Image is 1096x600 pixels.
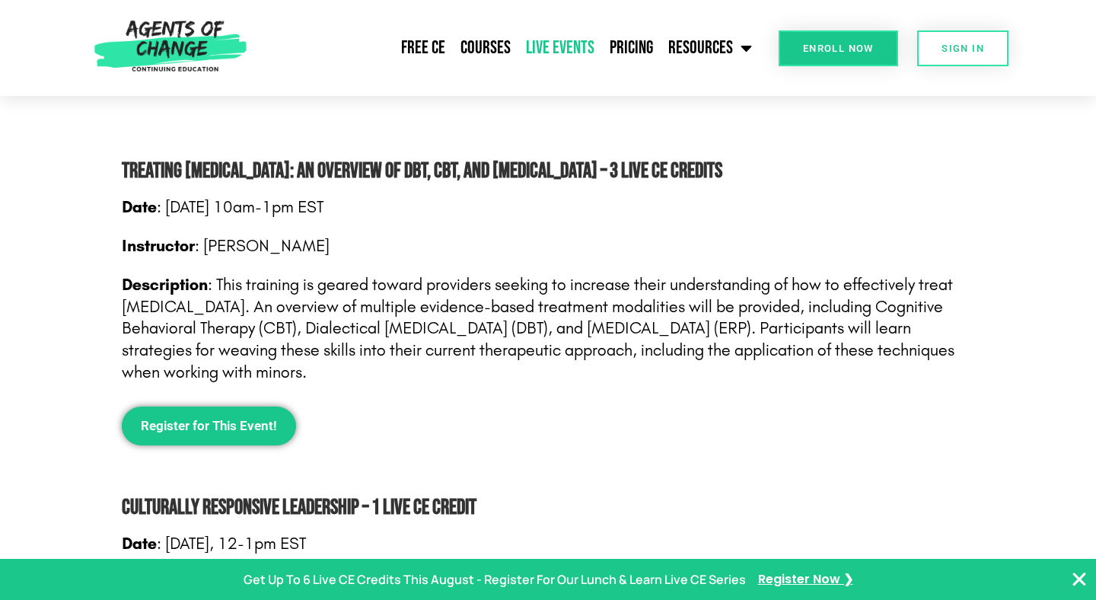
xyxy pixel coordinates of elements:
a: Enroll Now [779,30,898,66]
strong: Date [122,197,157,217]
p: : [PERSON_NAME] [122,235,974,257]
span: Register for This Event! [141,420,277,432]
strong: Date [122,534,157,554]
p: Get Up To 6 Live CE Credits This August - Register For Our Lunch & Learn Live CE Series [244,569,746,591]
strong: Description [122,275,208,295]
a: Resources [661,29,760,67]
p: : [DATE] 10am-1pm EST [122,196,974,219]
h2: Treating [MEDICAL_DATA]: An Overview of DBT, CBT, and [MEDICAL_DATA] – 3 Live CE Credits [122,155,974,189]
strong: Instructor [122,236,195,256]
nav: Menu [253,29,760,67]
span: SIGN IN [941,43,984,53]
button: Close Banner [1070,570,1088,589]
a: Register Now ❯ [758,569,853,591]
a: SIGN IN [917,30,1008,66]
a: Register for This Event! [122,407,296,445]
h2: Culturally Responsive Leadership – 1 Live CE Credit [122,491,974,525]
a: Live Events [518,29,602,67]
p: : [DATE], 12-1pm EST [122,533,974,555]
a: Pricing [602,29,661,67]
a: Free CE [393,29,453,67]
a: Courses [453,29,518,67]
p: : This training is geared toward providers seeking to increase their understanding of how to effe... [122,274,974,384]
span: Enroll Now [803,43,874,53]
